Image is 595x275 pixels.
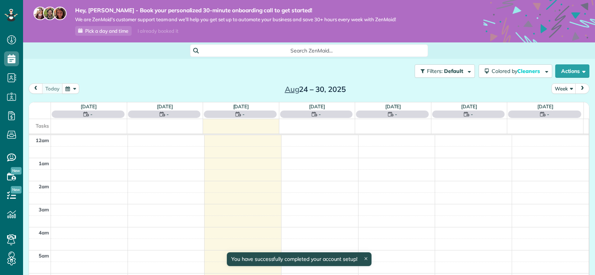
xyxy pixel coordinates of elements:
[85,28,128,34] span: Pick a day and time
[319,111,321,118] span: -
[11,186,22,194] span: New
[75,26,132,36] a: Pick a day and time
[385,103,401,109] a: [DATE]
[36,123,49,129] span: Tasks
[39,253,49,259] span: 5am
[411,64,475,78] a: Filters: Default
[42,83,63,93] button: today
[75,16,396,23] span: We are ZenMaid’s customer support team and we’ll help you get set up to automate your business an...
[53,7,67,20] img: michelle-19f622bdf1676172e81f8f8fba1fb50e276960ebfe0243fe18214015130c80e4.jpg
[81,103,97,109] a: [DATE]
[547,111,549,118] span: -
[133,26,183,36] div: I already booked it
[36,137,49,143] span: 12am
[555,64,589,78] button: Actions
[395,111,397,118] span: -
[90,111,93,118] span: -
[11,167,22,175] span: New
[427,68,443,74] span: Filters:
[269,85,362,93] h2: 24 – 30, 2025
[33,7,47,20] img: maria-72a9807cf96188c08ef61303f053569d2e2a8a1cde33d635c8a3ac13582a053d.jpg
[75,7,396,14] strong: Hey, [PERSON_NAME] - Book your personalized 30-minute onboarding call to get started!
[167,111,169,118] span: -
[444,68,464,74] span: Default
[39,207,49,212] span: 3am
[575,83,589,93] button: next
[285,84,299,94] span: Aug
[39,160,49,166] span: 1am
[242,111,245,118] span: -
[43,7,57,20] img: jorge-587dff0eeaa6aab1f244e6dc62b8924c3b6ad411094392a53c71c6c4a576187d.jpg
[461,103,477,109] a: [DATE]
[517,68,541,74] span: Cleaners
[471,111,473,118] span: -
[29,83,43,93] button: prev
[309,103,325,109] a: [DATE]
[39,230,49,236] span: 4am
[479,64,552,78] button: Colored byCleaners
[537,103,553,109] a: [DATE]
[492,68,543,74] span: Colored by
[157,103,173,109] a: [DATE]
[233,103,249,109] a: [DATE]
[39,183,49,189] span: 2am
[551,83,576,93] button: Week
[415,64,475,78] button: Filters: Default
[227,252,372,266] div: You have successfully completed your account setup!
